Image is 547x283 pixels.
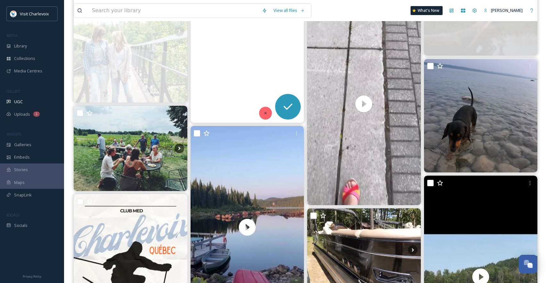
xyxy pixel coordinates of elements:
a: Privacy Policy [23,272,41,280]
a: [PERSON_NAME] [480,4,526,17]
span: Privacy Policy [23,274,41,279]
span: Embeds [14,154,30,160]
span: Library [14,43,27,49]
img: Visit-Charlevoix_Logo.jpg [10,11,17,17]
span: Uploads [14,111,30,117]
img: thumbnail [307,3,421,205]
span: MEDIA [6,33,18,38]
div: 1 [33,112,40,117]
a: View all files [270,4,308,17]
img: Nothing beats a dip in the Harbor! #harborsprings #harborspringsmi #nubsnob #petoskey #boyne #boy... [424,59,538,173]
img: Hey there, Providence friends, we are hiring! Our team is made up of hard-working, fun, caring pe... [74,106,187,191]
span: SOCIALS [6,212,19,217]
span: Galleries [14,142,31,148]
span: Stories [14,167,28,173]
span: COLLECT [6,89,20,94]
span: WIDGETS [6,132,21,137]
span: Visit Charlevoix [20,11,49,17]
input: Search your library [89,4,259,18]
a: What's New [411,6,443,15]
span: Collections [14,55,35,62]
button: Open Chat [519,255,537,273]
span: [PERSON_NAME] [491,7,523,13]
span: Maps [14,179,25,186]
span: SnapLink [14,192,32,198]
span: Media Centres [14,68,42,74]
span: Socials [14,222,28,229]
span: UGC [14,99,23,105]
